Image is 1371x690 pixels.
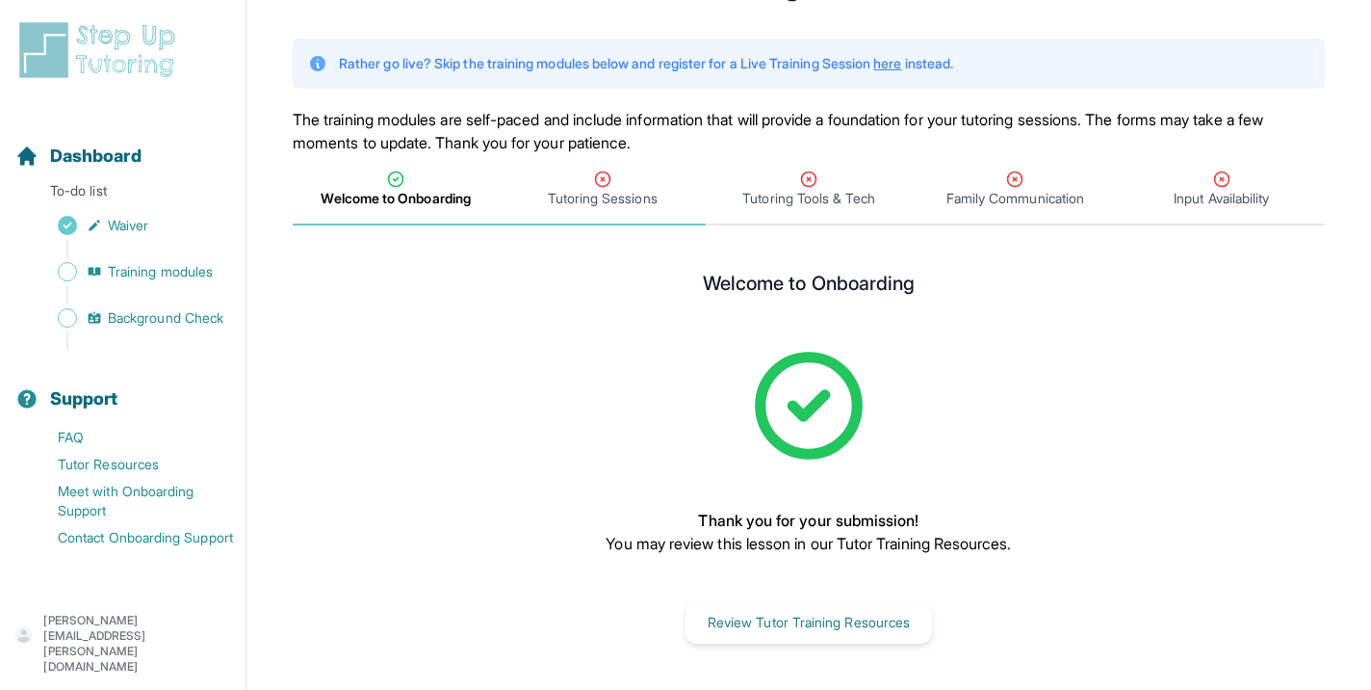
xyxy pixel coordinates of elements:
span: Input Availability [1174,189,1269,208]
p: Thank you for your submission! [606,509,1011,532]
span: Training modules [108,262,213,281]
button: [PERSON_NAME][EMAIL_ADDRESS][PERSON_NAME][DOMAIN_NAME] [15,613,230,675]
a: FAQ [15,424,246,451]
span: Background Check [108,308,223,328]
nav: Tabs [293,154,1325,226]
span: Tutoring Tools & Tech [742,189,874,208]
a: Waiver [15,212,246,239]
a: Tutor Resources [15,451,246,478]
span: Dashboard [50,143,142,170]
p: [PERSON_NAME][EMAIL_ADDRESS][PERSON_NAME][DOMAIN_NAME] [43,613,230,675]
a: here [873,55,901,71]
a: Contact Onboarding Support [15,524,246,551]
span: Tutoring Sessions [548,189,658,208]
button: Dashboard [8,112,238,177]
span: Welcome to Onboarding [321,189,470,208]
h2: Welcome to Onboarding [703,272,915,303]
p: To-do list [8,181,238,208]
span: Support [50,385,118,412]
a: Dashboard [15,143,142,170]
span: Waiver [108,216,148,235]
button: Support [8,355,238,420]
button: Review Tutor Training Resources [685,601,932,644]
img: logo [15,19,187,81]
a: Review Tutor Training Resources [685,612,932,631]
p: You may review this lesson in our Tutor Training Resources. [606,532,1011,555]
a: Training modules [15,258,246,285]
a: Background Check [15,305,246,332]
p: The training modules are self-paced and include information that will provide a foundation for yo... [293,108,1325,154]
p: Rather go live? Skip the training modules below and register for a Live Training Session instead. [339,54,953,73]
span: Family Communication [946,189,1084,208]
a: Meet with Onboarding Support [15,478,246,524]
